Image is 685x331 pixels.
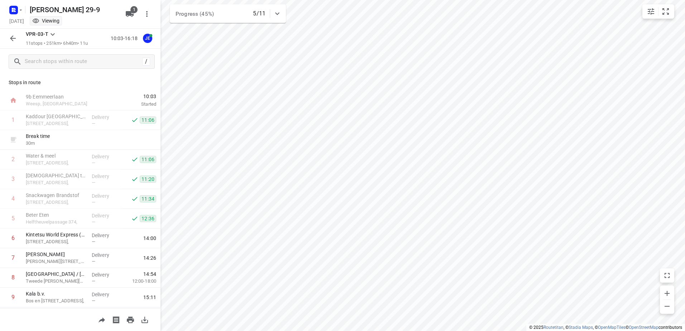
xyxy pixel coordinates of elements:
[92,153,118,160] p: Delivery
[26,219,86,226] p: Helftheuvelpassage 374,
[9,79,152,86] p: Stops in route
[26,159,86,167] p: [STREET_ADDRESS],
[111,35,140,42] p: 10:03-16:18
[11,235,15,241] div: 6
[11,176,15,182] div: 3
[92,232,118,239] p: Delivery
[11,156,15,163] div: 2
[92,239,95,244] span: —
[26,113,86,120] p: Kaddour [GEOGRAPHIC_DATA]
[92,298,95,303] span: —
[11,215,15,222] div: 5
[123,7,137,21] button: 1
[131,116,138,124] svg: Done
[26,192,86,199] p: Snackwagen Brandstof
[26,152,86,159] p: Water & meel
[130,6,138,13] span: 1
[143,294,156,301] span: 15:11
[26,231,86,238] p: Kintetsu World Express (Benelux) B.V. (BBQ ophalen en afleveren Osdorp)
[92,259,95,264] span: —
[92,251,118,259] p: Delivery
[26,258,86,265] p: [PERSON_NAME][STREET_ADDRESS],
[253,9,265,18] p: 5/11
[25,56,142,67] input: Search stops within route
[26,297,86,304] p: Bos en [STREET_ADDRESS],
[658,4,673,19] button: Fit zoom
[92,200,95,205] span: —
[92,121,95,126] span: —
[26,179,86,186] p: [STREET_ADDRESS],
[140,176,156,183] span: 11:20
[92,192,118,200] p: Delivery
[629,325,658,330] a: OpenStreetMap
[92,291,118,298] p: Delivery
[143,270,156,278] span: 14:54
[26,251,86,258] p: [PERSON_NAME]
[642,4,674,19] div: small contained button group
[140,156,156,163] span: 11:06
[92,114,118,121] p: Delivery
[26,100,100,107] p: Weesp, [GEOGRAPHIC_DATA]
[26,93,100,100] p: 9b Eemmeerlaan
[26,140,86,147] p: 30 m
[92,271,118,278] p: Delivery
[140,116,156,124] span: 11:06
[92,278,95,284] span: —
[92,160,95,165] span: —
[11,254,15,261] div: 7
[26,278,86,285] p: Tweede Constantijn Huygensstraat 31,
[26,211,86,219] p: Beter Eten
[92,219,95,225] span: —
[529,325,682,330] li: © 2025 , © , © © contributors
[143,254,156,262] span: 14:26
[569,325,593,330] a: Stadia Maps
[26,199,86,206] p: [STREET_ADDRESS],
[26,30,48,38] p: VPR-03-T
[11,294,15,301] div: 9
[140,195,156,202] span: 11:34
[26,270,86,278] p: [GEOGRAPHIC_DATA] / [PERSON_NAME]
[176,11,214,17] span: Progress (45%)
[109,316,123,323] span: Print shipping labels
[131,215,138,222] svg: Done
[11,116,15,123] div: 1
[170,4,286,23] div: Progress (45%)5/11
[26,40,88,47] p: 11 stops • 251km • 6h40m • 11u
[92,212,118,219] p: Delivery
[11,274,15,281] div: 8
[123,316,138,323] span: Print route
[26,133,86,140] p: Break time
[121,278,156,285] p: 12:00-18:00
[26,120,86,127] p: [STREET_ADDRESS],
[109,93,156,100] span: 10:03
[32,17,59,24] div: Viewing
[131,156,138,163] svg: Done
[26,172,86,179] p: [DEMOGRAPHIC_DATA] to go
[109,101,156,108] p: Started
[92,180,95,185] span: —
[138,316,152,323] span: Download route
[140,215,156,222] span: 12:36
[143,235,156,242] span: 14:00
[26,290,86,297] p: Kala b.v.
[11,195,15,202] div: 4
[543,325,564,330] a: Routetitan
[92,173,118,180] p: Delivery
[142,58,150,66] div: /
[644,4,658,19] button: Map settings
[95,316,109,323] span: Share route
[26,238,86,245] p: [STREET_ADDRESS],
[598,325,626,330] a: OpenMapTiles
